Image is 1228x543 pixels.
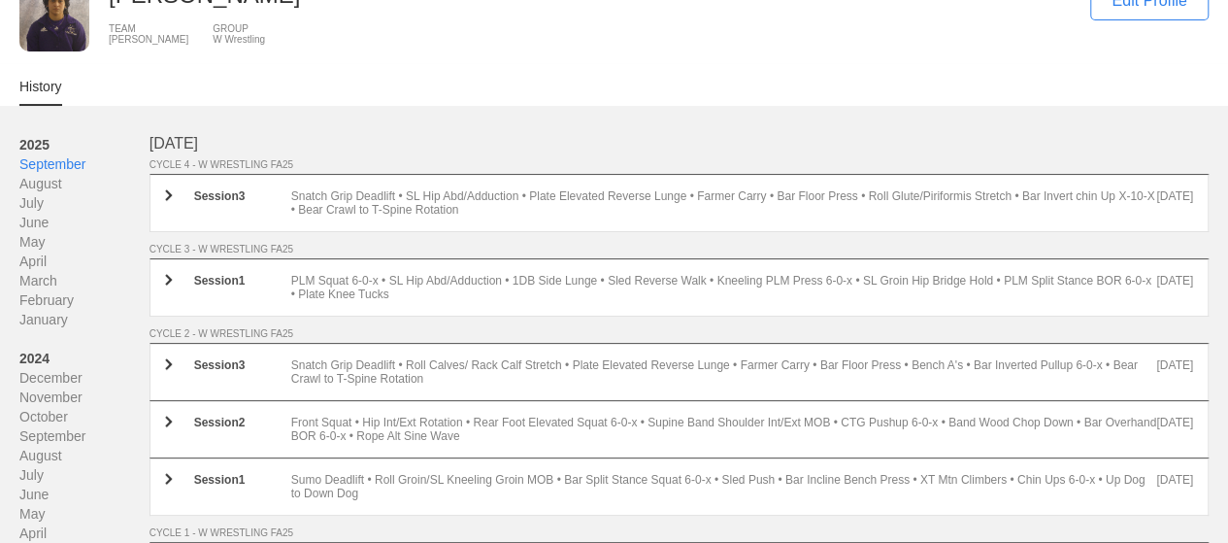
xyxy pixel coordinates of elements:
[19,271,149,290] div: March
[19,485,149,504] div: June
[19,407,149,426] div: October
[291,416,1157,443] div: Front Squat • Hip Int/Ext Rotation • Rear Foot Elevated Squat 6-0-x • Supine Band Shoulder Int/Ex...
[109,34,188,45] div: [PERSON_NAME]
[291,189,1157,217] div: Snatch Grip Deadlift • SL Hip Abd/Adduction • Plate Elevated Reverse Lunge • Farmer Carry • Bar F...
[19,135,149,154] div: 2025
[19,465,149,485] div: July
[19,310,149,329] div: January
[194,189,291,217] div: Session 3
[19,174,149,193] div: August
[1156,358,1193,386] div: [DATE]
[19,426,149,446] div: September
[19,446,149,465] div: August
[149,527,1209,538] div: CYCLE 1 - W WRESTLING FA25
[165,189,173,201] img: carrot_right.png
[291,358,1157,386] div: Snatch Grip Deadlift • Roll Calves/ Rack Calf Stretch • Plate Elevated Reverse Lunge • Farmer Car...
[19,232,149,252] div: May
[19,213,149,232] div: June
[165,274,173,286] img: carrot_right.png
[165,358,173,370] img: carrot_right.png
[19,79,62,106] a: History
[149,328,1209,339] div: CYCLE 2 - W WRESTLING FA25
[19,524,149,543] div: April
[19,504,149,524] div: May
[213,23,265,34] div: GROUP
[194,473,291,500] div: Session 1
[1156,416,1193,443] div: [DATE]
[109,23,188,34] div: TEAM
[291,473,1157,500] div: Sumo Deadlift • Roll Groin/SL Kneeling Groin MOB • Bar Split Stance Squat 6-0-x • Sled Push • Bar...
[165,473,173,485] img: carrot_right.png
[19,193,149,213] div: July
[19,154,149,174] div: September
[165,416,173,427] img: carrot_right.png
[149,135,1209,153] div: [DATE]
[19,368,149,388] div: December
[194,274,291,301] div: Session 1
[194,358,291,386] div: Session 3
[291,274,1157,301] div: PLM Squat 6-0-x • SL Hip Abd/Adduction • 1DB Side Lunge • Sled Reverse Walk • Kneeling PLM Press ...
[149,244,1209,255] div: CYCLE 3 - W WRESTLING FA25
[19,388,149,407] div: November
[19,290,149,310] div: February
[1156,189,1193,217] div: [DATE]
[19,349,149,368] div: 2024
[1156,274,1193,301] div: [DATE]
[1131,450,1228,543] iframe: Chat Widget
[213,34,265,45] div: W Wrestling
[194,416,291,443] div: Session 2
[19,252,149,271] div: April
[149,159,1209,170] div: CYCLE 4 - W WRESTLING FA25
